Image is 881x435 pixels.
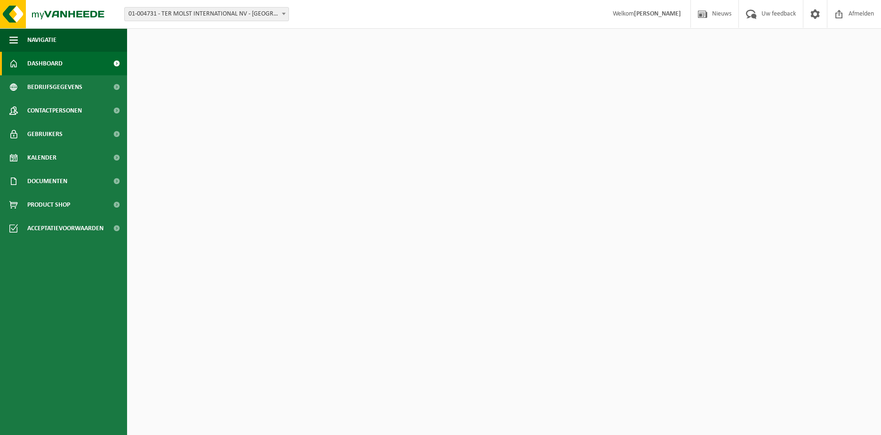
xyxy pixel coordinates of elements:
[27,146,56,169] span: Kalender
[27,193,70,217] span: Product Shop
[27,169,67,193] span: Documenten
[27,122,63,146] span: Gebruikers
[634,10,681,17] strong: [PERSON_NAME]
[27,217,104,240] span: Acceptatievoorwaarden
[27,99,82,122] span: Contactpersonen
[125,8,288,21] span: 01-004731 - TER MOLST INTERNATIONAL NV - OOSTROZEBEKE
[27,28,56,52] span: Navigatie
[27,52,63,75] span: Dashboard
[27,75,82,99] span: Bedrijfsgegevens
[124,7,289,21] span: 01-004731 - TER MOLST INTERNATIONAL NV - OOSTROZEBEKE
